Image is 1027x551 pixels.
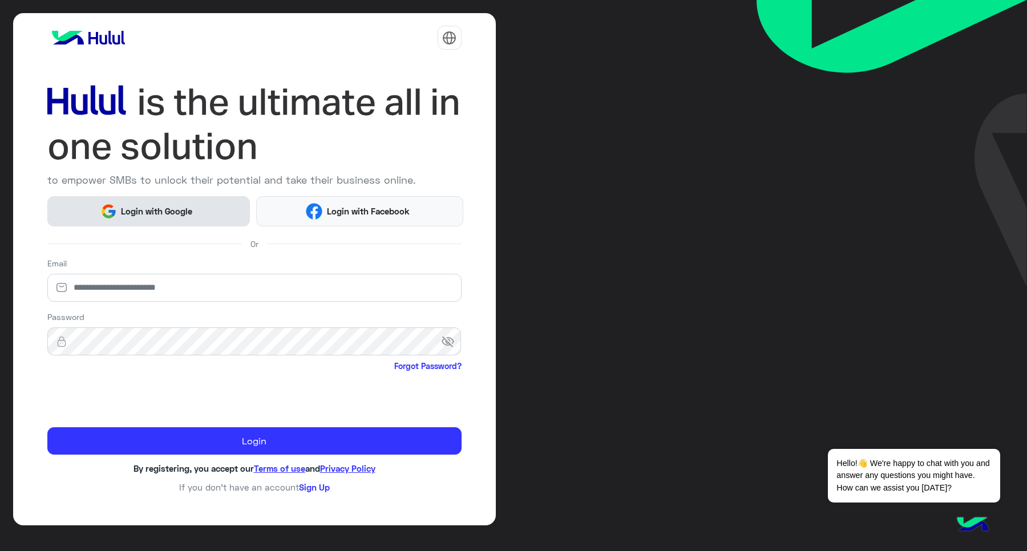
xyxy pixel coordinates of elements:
[953,505,993,545] img: hulul-logo.png
[47,427,462,455] button: Login
[441,331,462,352] span: visibility_off
[47,26,130,49] img: logo
[250,238,258,250] span: Or
[306,203,322,220] img: Facebook
[100,203,117,220] img: Google
[299,482,330,492] a: Sign Up
[47,282,76,293] img: email
[828,449,1000,503] span: Hello!👋 We're happy to chat with you and answer any questions you might have. How can we assist y...
[322,205,414,218] span: Login with Facebook
[47,374,221,419] iframe: reCAPTCHA
[47,482,462,492] h6: If you don’t have an account
[442,31,456,45] img: tab
[254,463,305,473] a: Terms of use
[47,336,76,347] img: lock
[134,463,254,473] span: By registering, you accept our
[47,196,250,226] button: Login with Google
[117,205,197,218] span: Login with Google
[256,196,463,226] button: Login with Facebook
[305,463,320,473] span: and
[320,463,375,473] a: Privacy Policy
[47,80,462,168] img: hululLoginTitle_EN.svg
[47,311,84,323] label: Password
[47,257,67,269] label: Email
[47,172,462,188] p: to empower SMBs to unlock their potential and take their business online.
[394,360,462,372] a: Forgot Password?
